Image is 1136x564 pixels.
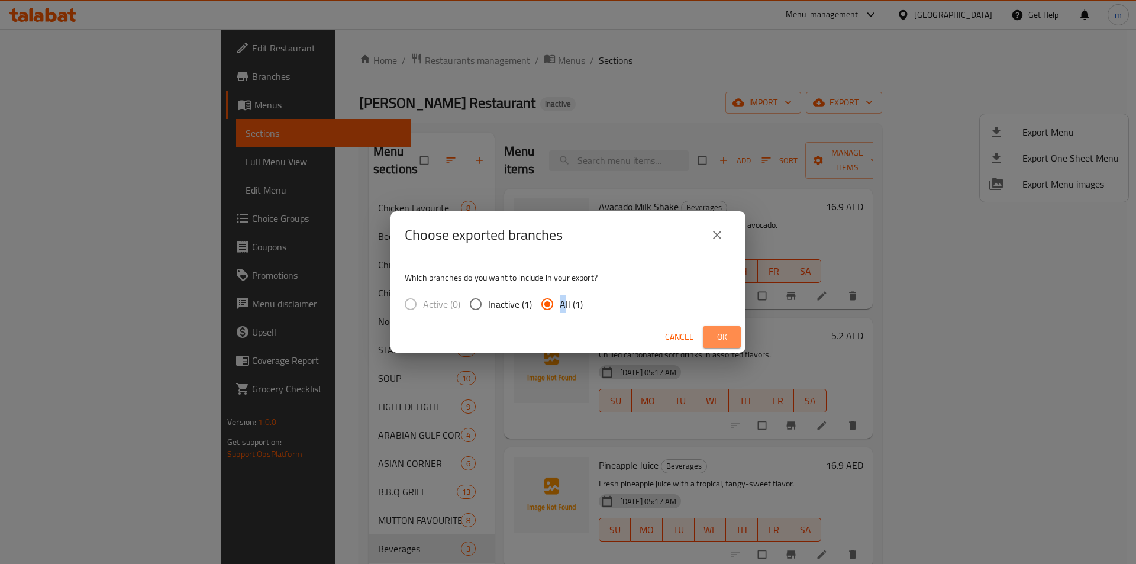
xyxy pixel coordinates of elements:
span: Inactive (1) [488,297,532,311]
h2: Choose exported branches [405,225,563,244]
button: close [703,221,731,249]
button: Cancel [660,326,698,348]
span: All (1) [560,297,583,311]
span: Ok [712,330,731,344]
span: Active (0) [423,297,460,311]
button: Ok [703,326,741,348]
span: Cancel [665,330,693,344]
p: Which branches do you want to include in your export? [405,272,731,283]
